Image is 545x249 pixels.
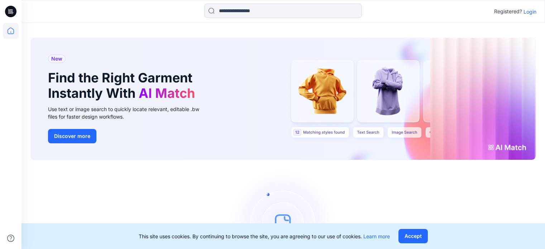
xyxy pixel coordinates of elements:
p: This site uses cookies. By continuing to browse the site, you are agreeing to our use of cookies. [139,233,390,240]
a: Learn more [363,233,390,239]
span: New [51,54,62,63]
p: Login [524,8,536,15]
div: Use text or image search to quickly locate relevant, editable .bw files for faster design workflows. [48,105,209,120]
button: Discover more [48,129,96,143]
span: AI Match [139,85,195,101]
p: Registered? [494,7,522,16]
h1: Find the Right Garment Instantly With [48,70,199,101]
button: Accept [398,229,428,243]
